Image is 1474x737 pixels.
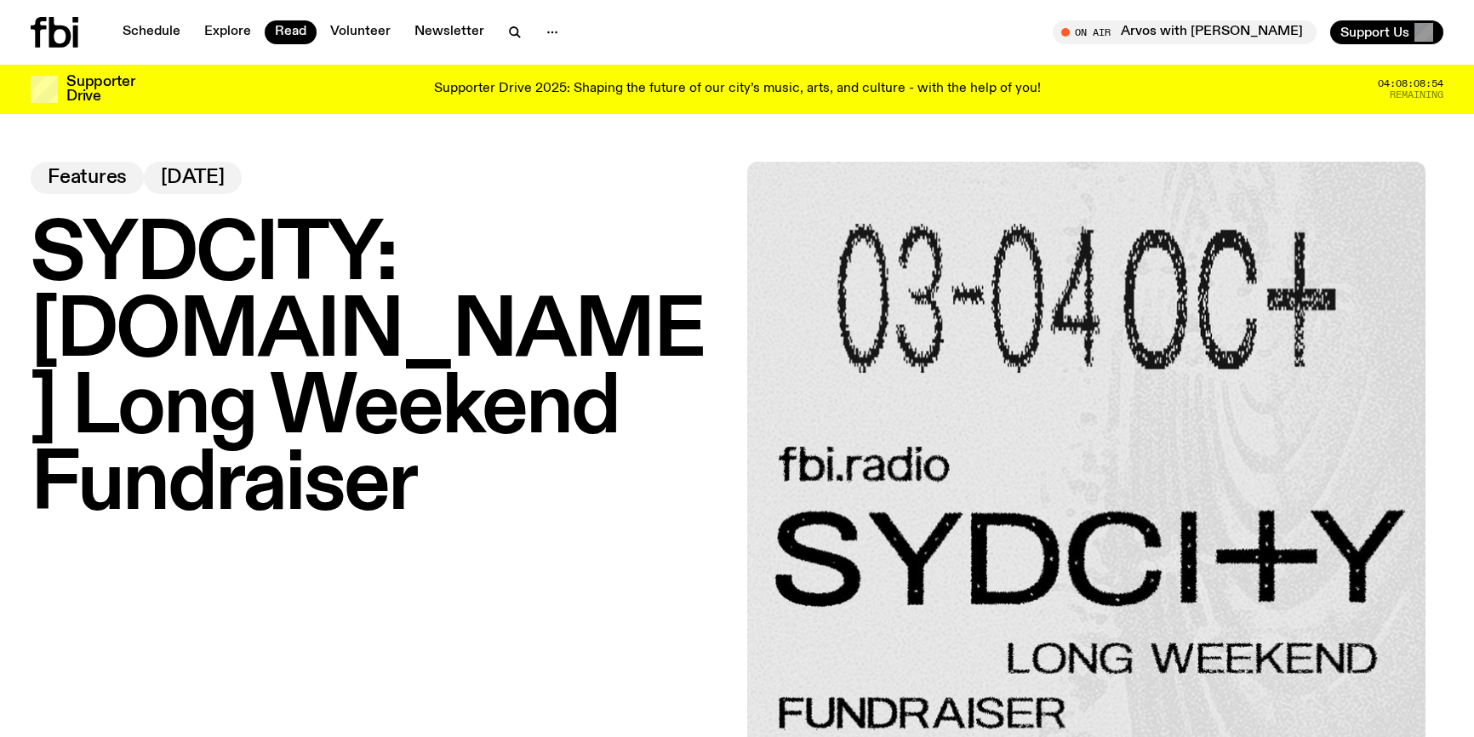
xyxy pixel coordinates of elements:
[404,20,494,44] a: Newsletter
[1053,20,1317,44] button: On AirArvos with [PERSON_NAME]
[161,169,225,187] span: [DATE]
[265,20,317,44] a: Read
[194,20,261,44] a: Explore
[31,218,727,524] h1: SYDCITY: [DOMAIN_NAME] Long Weekend Fundraiser
[48,169,127,187] span: Features
[1330,20,1443,44] button: Support Us
[1390,90,1443,100] span: Remaining
[434,82,1041,97] p: Supporter Drive 2025: Shaping the future of our city’s music, arts, and culture - with the help o...
[1340,25,1409,40] span: Support Us
[1378,79,1443,89] span: 04:08:08:54
[66,75,134,104] h3: Supporter Drive
[112,20,191,44] a: Schedule
[320,20,401,44] a: Volunteer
